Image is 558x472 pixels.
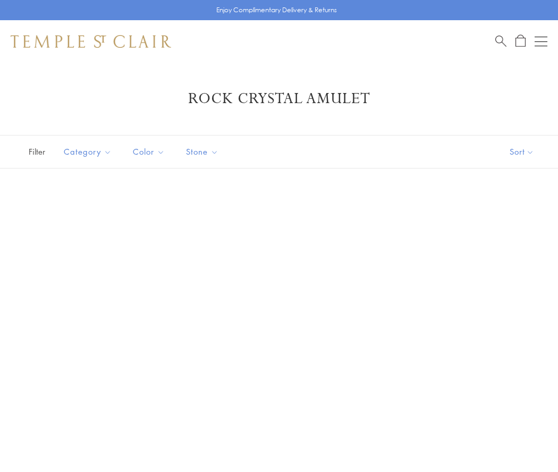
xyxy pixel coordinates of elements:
[27,89,531,108] h1: Rock Crystal Amulet
[216,5,337,15] p: Enjoy Complimentary Delivery & Returns
[181,145,226,158] span: Stone
[178,140,226,164] button: Stone
[495,35,506,48] a: Search
[125,140,173,164] button: Color
[58,145,120,158] span: Category
[535,35,547,48] button: Open navigation
[128,145,173,158] span: Color
[486,136,558,168] button: Show sort by
[56,140,120,164] button: Category
[11,35,171,48] img: Temple St. Clair
[515,35,526,48] a: Open Shopping Bag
